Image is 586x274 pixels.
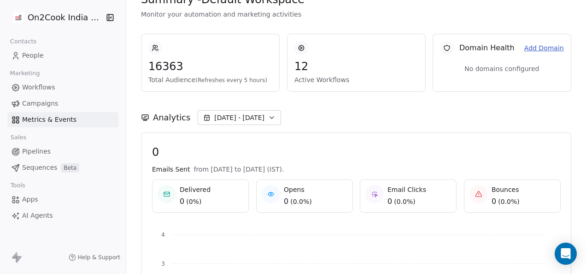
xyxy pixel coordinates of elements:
[7,48,118,63] a: People
[465,64,539,73] span: No domains configured
[141,10,571,19] span: Monitor your automation and marketing activities
[387,185,426,194] span: Email Clicks
[22,211,53,220] span: AI Agents
[7,144,118,159] a: Pipelines
[69,254,120,261] a: Help & Support
[6,179,29,192] span: Tools
[161,232,165,238] tspan: 4
[152,145,560,159] span: 0
[294,60,418,73] span: 12
[214,113,264,122] span: [DATE] - [DATE]
[28,12,104,24] span: On2Cook India Pvt. Ltd.
[6,66,44,80] span: Marketing
[180,196,184,207] span: 0
[283,196,288,207] span: 0
[7,112,118,127] a: Metrics & Events
[387,196,392,207] span: 0
[153,112,190,124] span: Analytics
[22,163,57,173] span: Sequences
[193,165,284,174] span: from [DATE] to [DATE] (IST).
[22,115,76,125] span: Metrics & Events
[61,163,79,173] span: Beta
[180,185,211,194] span: Delivered
[152,165,190,174] span: Emails Sent
[555,243,577,265] div: Open Intercom Messenger
[78,254,120,261] span: Help & Support
[492,196,496,207] span: 0
[11,10,100,25] button: On2Cook India Pvt. Ltd.
[22,51,44,60] span: People
[148,75,272,84] span: Total Audience
[290,197,312,206] span: ( 0.0% )
[7,208,118,223] a: AI Agents
[394,197,416,206] span: ( 0.0% )
[13,12,24,23] img: on2cook%20logo-04%20copy.jpg
[492,185,520,194] span: Bounces
[195,77,267,83] span: (Refreshes every 5 hours)
[294,75,418,84] span: Active Workflows
[22,83,55,92] span: Workflows
[7,160,118,175] a: SequencesBeta
[459,42,515,54] span: Domain Health
[22,147,51,156] span: Pipelines
[524,43,564,53] a: Add Domain
[186,197,201,206] span: ( 0% )
[161,261,165,267] tspan: 3
[7,80,118,95] a: Workflows
[6,131,30,144] span: Sales
[22,195,38,204] span: Apps
[22,99,58,108] span: Campaigns
[283,185,311,194] span: Opens
[7,96,118,111] a: Campaigns
[498,197,520,206] span: ( 0.0% )
[198,110,281,125] button: [DATE] - [DATE]
[7,192,118,207] a: Apps
[6,35,41,48] span: Contacts
[148,60,272,73] span: 16363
